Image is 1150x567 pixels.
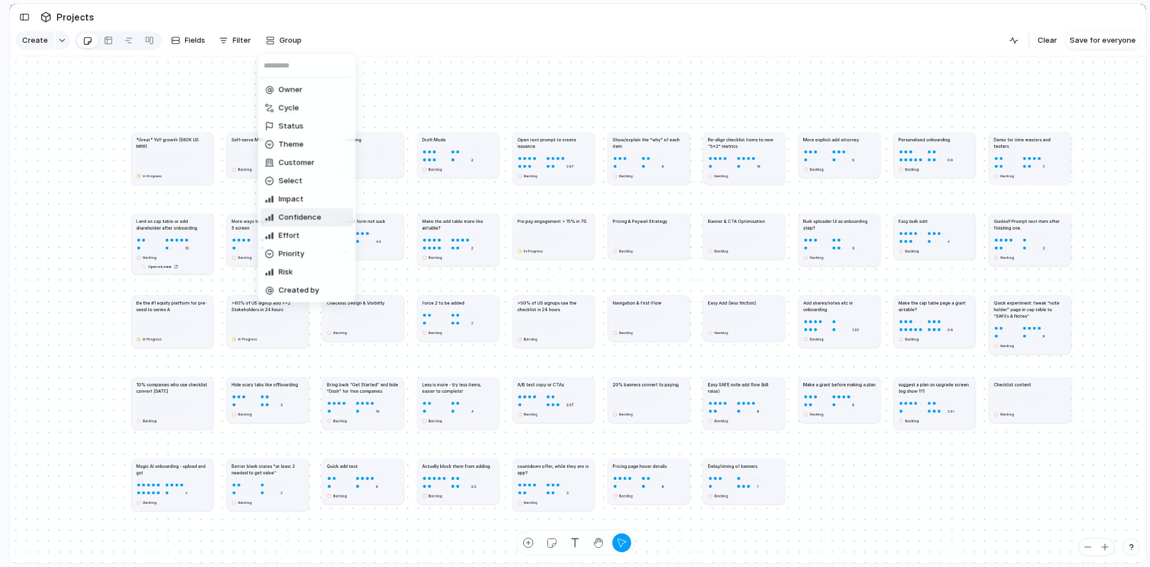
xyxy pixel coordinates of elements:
[279,157,315,169] span: Customer
[279,103,299,114] span: Cycle
[279,194,304,205] span: Impact
[279,139,304,150] span: Theme
[279,285,319,296] span: Created by
[279,121,304,132] span: Status
[279,248,304,260] span: Priority
[279,212,322,223] span: Confidence
[279,176,303,187] span: Select
[279,230,300,242] span: Effort
[279,267,293,278] span: Risk
[279,84,303,96] span: Owner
